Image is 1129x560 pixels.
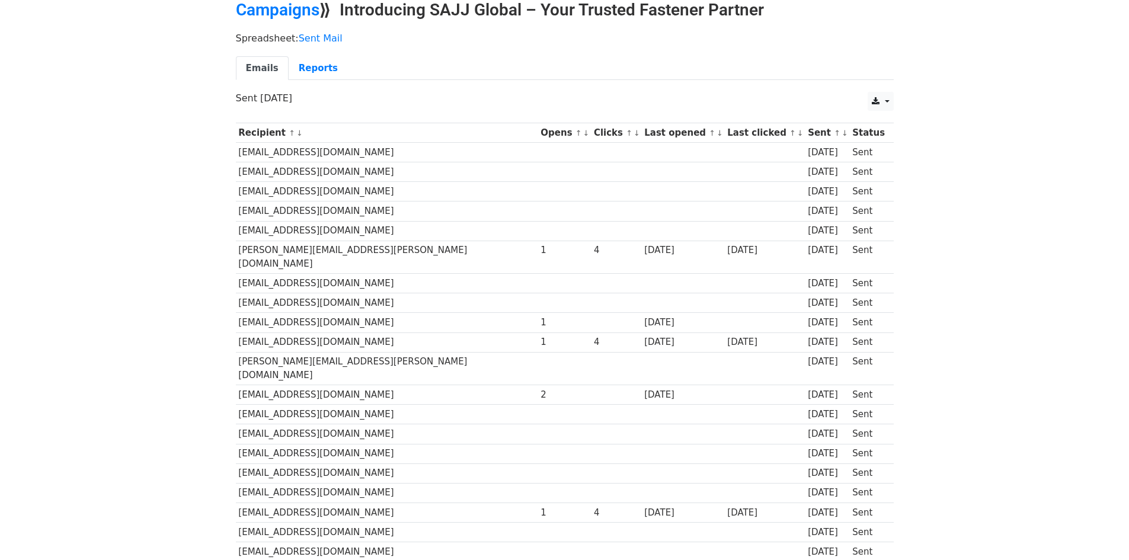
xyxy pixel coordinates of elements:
[236,92,894,104] p: Sent [DATE]
[808,296,847,310] div: [DATE]
[808,526,847,539] div: [DATE]
[849,162,887,182] td: Sent
[808,427,847,441] div: [DATE]
[808,447,847,460] div: [DATE]
[540,316,588,329] div: 1
[644,316,721,329] div: [DATE]
[842,129,848,137] a: ↓
[583,129,590,137] a: ↓
[236,182,538,201] td: [EMAIL_ADDRESS][DOMAIN_NAME]
[236,221,538,241] td: [EMAIL_ADDRESS][DOMAIN_NAME]
[236,352,538,385] td: [PERSON_NAME][EMAIL_ADDRESS][PERSON_NAME][DOMAIN_NAME]
[236,522,538,542] td: [EMAIL_ADDRESS][DOMAIN_NAME]
[296,129,303,137] a: ↓
[236,483,538,503] td: [EMAIL_ADDRESS][DOMAIN_NAME]
[236,123,538,143] th: Recipient
[808,335,847,349] div: [DATE]
[540,335,588,349] div: 1
[849,424,887,444] td: Sent
[538,123,591,143] th: Opens
[849,503,887,522] td: Sent
[236,385,538,405] td: [EMAIL_ADDRESS][DOMAIN_NAME]
[236,201,538,221] td: [EMAIL_ADDRESS][DOMAIN_NAME]
[709,129,715,137] a: ↑
[808,466,847,480] div: [DATE]
[641,123,724,143] th: Last opened
[849,313,887,332] td: Sent
[849,182,887,201] td: Sent
[805,123,849,143] th: Sent
[797,129,804,137] a: ↓
[808,204,847,218] div: [DATE]
[808,355,847,369] div: [DATE]
[849,463,887,483] td: Sent
[849,293,887,313] td: Sent
[727,335,802,349] div: [DATE]
[808,185,847,199] div: [DATE]
[236,444,538,463] td: [EMAIL_ADDRESS][DOMAIN_NAME]
[808,388,847,402] div: [DATE]
[849,483,887,503] td: Sent
[849,405,887,424] td: Sent
[849,332,887,352] td: Sent
[540,506,588,520] div: 1
[849,444,887,463] td: Sent
[236,332,538,352] td: [EMAIL_ADDRESS][DOMAIN_NAME]
[849,123,887,143] th: Status
[789,129,796,137] a: ↑
[849,385,887,405] td: Sent
[644,506,721,520] div: [DATE]
[808,165,847,179] div: [DATE]
[594,244,639,257] div: 4
[849,221,887,241] td: Sent
[299,33,343,44] a: Sent Mail
[834,129,840,137] a: ↑
[725,123,805,143] th: Last clicked
[236,463,538,483] td: [EMAIL_ADDRESS][DOMAIN_NAME]
[849,201,887,221] td: Sent
[849,522,887,542] td: Sent
[808,146,847,159] div: [DATE]
[808,224,847,238] div: [DATE]
[849,143,887,162] td: Sent
[594,506,639,520] div: 4
[644,388,721,402] div: [DATE]
[236,313,538,332] td: [EMAIL_ADDRESS][DOMAIN_NAME]
[236,503,538,522] td: [EMAIL_ADDRESS][DOMAIN_NAME]
[236,293,538,313] td: [EMAIL_ADDRESS][DOMAIN_NAME]
[591,123,641,143] th: Clicks
[849,352,887,385] td: Sent
[808,277,847,290] div: [DATE]
[540,244,588,257] div: 1
[594,335,639,349] div: 4
[236,274,538,293] td: [EMAIL_ADDRESS][DOMAIN_NAME]
[644,335,721,349] div: [DATE]
[808,408,847,421] div: [DATE]
[236,405,538,424] td: [EMAIL_ADDRESS][DOMAIN_NAME]
[849,274,887,293] td: Sent
[727,506,802,520] div: [DATE]
[575,129,582,137] a: ↑
[1070,503,1129,560] div: 聊天小工具
[236,424,538,444] td: [EMAIL_ADDRESS][DOMAIN_NAME]
[634,129,640,137] a: ↓
[808,506,847,520] div: [DATE]
[849,241,887,274] td: Sent
[626,129,632,137] a: ↑
[236,143,538,162] td: [EMAIL_ADDRESS][DOMAIN_NAME]
[236,241,538,274] td: [PERSON_NAME][EMAIL_ADDRESS][PERSON_NAME][DOMAIN_NAME]
[808,486,847,500] div: [DATE]
[808,244,847,257] div: [DATE]
[540,388,588,402] div: 2
[289,129,295,137] a: ↑
[236,162,538,182] td: [EMAIL_ADDRESS][DOMAIN_NAME]
[289,56,348,81] a: Reports
[236,32,894,44] p: Spreadsheet:
[808,545,847,559] div: [DATE]
[1070,503,1129,560] iframe: Chat Widget
[808,316,847,329] div: [DATE]
[644,244,721,257] div: [DATE]
[727,244,802,257] div: [DATE]
[236,56,289,81] a: Emails
[717,129,723,137] a: ↓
